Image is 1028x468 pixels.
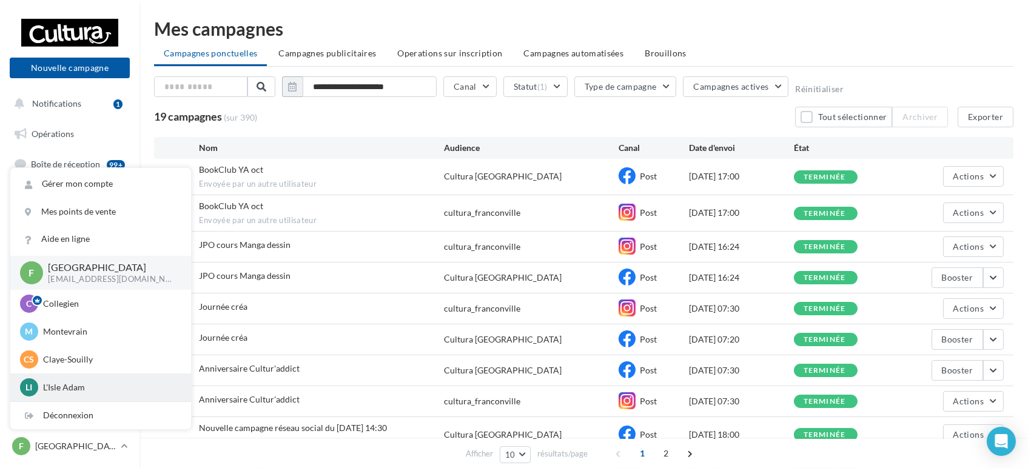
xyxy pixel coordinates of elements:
[443,76,497,97] button: Canal
[689,395,794,407] div: [DATE] 07:30
[640,241,657,252] span: Post
[943,298,1004,319] button: Actions
[199,437,444,448] span: Envoyée par un autre utilisateur
[689,241,794,253] div: [DATE] 16:24
[43,381,176,393] p: L'Isle Adam
[804,210,846,218] div: terminée
[199,164,263,175] span: BookClub YA oct
[199,394,300,404] span: Anniversaire Cultur'addict
[10,226,191,253] a: Aide en ligne
[804,336,846,344] div: terminée
[199,239,291,250] span: JPO cours Manga dessin
[640,429,657,440] span: Post
[640,303,657,313] span: Post
[958,107,1013,127] button: Exporter
[444,364,562,376] div: Cultura [GEOGRAPHIC_DATA]
[953,303,984,313] span: Actions
[466,448,493,460] span: Afficher
[804,243,846,251] div: terminée
[932,267,983,288] button: Booster
[953,396,984,406] span: Actions
[689,333,794,346] div: [DATE] 07:20
[804,398,846,406] div: terminée
[953,429,984,440] span: Actions
[943,424,1004,445] button: Actions
[444,241,520,253] div: cultura_franconville
[640,396,657,406] span: Post
[7,242,132,268] a: Calendrier
[31,159,100,169] span: Boîte de réception
[689,207,794,219] div: [DATE] 17:00
[154,110,222,123] span: 19 campagnes
[199,332,247,343] span: Journée créa
[27,298,32,310] span: C
[19,440,24,452] span: F
[10,198,191,226] a: Mes points de vente
[574,76,677,97] button: Type de campagne
[7,91,127,116] button: Notifications 1
[10,58,130,78] button: Nouvelle campagne
[199,201,263,211] span: BookClub YA oct
[107,160,125,170] div: 99+
[656,444,676,463] span: 2
[953,171,984,181] span: Actions
[804,274,846,282] div: terminée
[48,274,172,285] p: [EMAIL_ADDRESS][DOMAIN_NAME]
[199,423,387,433] span: Nouvelle campagne réseau social du 13-09-2025 14:30
[689,303,794,315] div: [DATE] 07:30
[444,207,520,219] div: cultura_franconville
[199,363,300,373] span: Anniversaire Cultur'addict
[397,48,502,58] span: Operations sur inscription
[32,98,81,109] span: Notifications
[689,272,794,284] div: [DATE] 16:24
[640,334,657,344] span: Post
[500,446,531,463] button: 10
[537,448,588,460] span: résultats/page
[199,301,247,312] span: Journée créa
[444,272,562,284] div: Cultura [GEOGRAPHIC_DATA]
[199,270,291,281] span: JPO cours Manga dessin
[987,427,1016,456] div: Open Intercom Messenger
[444,142,619,154] div: Audience
[444,170,562,182] div: Cultura [GEOGRAPHIC_DATA]
[689,170,794,182] div: [DATE] 17:00
[10,402,191,429] div: Déconnexion
[199,179,444,190] span: Envoyée par un autre utilisateur
[43,326,176,338] p: Montevrain
[444,429,562,441] div: Cultura [GEOGRAPHIC_DATA]
[943,236,1004,257] button: Actions
[804,431,846,439] div: terminée
[537,82,548,92] span: (1)
[154,19,1013,38] div: Mes campagnes
[689,142,794,154] div: Date d'envoi
[645,48,687,58] span: Brouillons
[35,440,116,452] p: [GEOGRAPHIC_DATA]
[26,381,33,393] span: LI
[683,76,788,97] button: Campagnes actives
[43,298,176,310] p: Collegien
[794,142,899,154] div: État
[199,215,444,226] span: Envoyée par un autre utilisateur
[619,142,688,154] div: Canal
[943,202,1004,223] button: Actions
[932,329,983,350] button: Booster
[199,142,444,154] div: Nom
[633,444,652,463] span: 1
[795,107,892,127] button: Tout sélectionner
[7,121,132,147] a: Opérations
[278,48,376,58] span: Campagnes publicitaires
[505,450,516,460] span: 10
[804,367,846,375] div: terminée
[689,429,794,441] div: [DATE] 18:00
[953,207,984,218] span: Actions
[29,266,35,279] span: F
[48,261,172,275] p: [GEOGRAPHIC_DATA]
[892,107,948,127] button: Archiver
[444,395,520,407] div: cultura_franconville
[24,353,35,366] span: CS
[10,435,130,458] a: F [GEOGRAPHIC_DATA]
[640,272,657,282] span: Post
[444,333,562,346] div: Cultura [GEOGRAPHIC_DATA]
[795,84,844,94] button: Réinitialiser
[503,76,568,97] button: Statut(1)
